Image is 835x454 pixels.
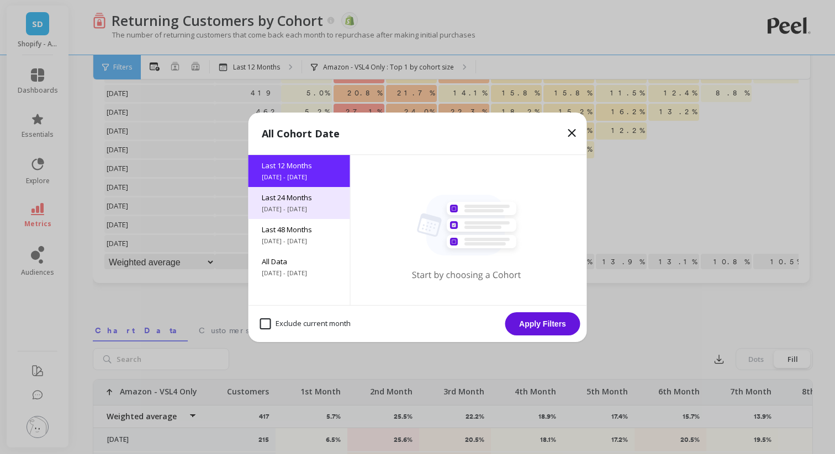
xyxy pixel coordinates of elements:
[262,225,337,234] span: Last 48 Months
[260,318,351,329] span: Exclude current month
[262,205,337,213] span: [DATE] - [DATE]
[262,161,337,170] span: Last 12 Months
[262,257,337,266] span: All Data
[262,126,340,141] p: All Cohort Date
[262,193,337,202] span: Last 24 Months
[262,237,337,245] span: [DATE] - [DATE]
[262,269,337,277] span: [DATE] - [DATE]
[262,173,337,181] span: [DATE] - [DATE]
[505,312,580,335] button: Apply Filters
